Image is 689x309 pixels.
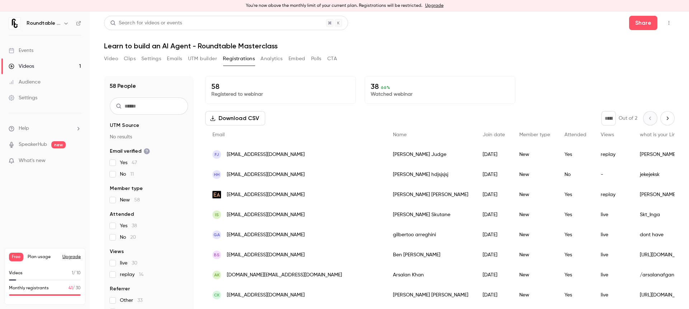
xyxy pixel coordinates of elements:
[212,132,225,137] span: Email
[72,270,81,276] p: / 10
[28,254,58,260] span: Plan usage
[512,245,557,265] div: New
[110,19,182,27] div: Search for videos or events
[475,245,512,265] div: [DATE]
[594,185,633,205] div: replay
[139,272,144,277] span: 14
[19,125,29,132] span: Help
[557,285,594,305] div: Yes
[120,271,144,278] span: replay
[512,205,557,225] div: New
[371,91,509,98] p: Watched webinar
[124,53,136,65] button: Clips
[215,151,219,158] span: FJ
[110,248,124,255] span: Views
[475,205,512,225] div: [DATE]
[475,285,512,305] div: [DATE]
[564,132,586,137] span: Attended
[9,47,33,54] div: Events
[386,265,475,285] div: Arsalan Khan
[386,205,475,225] div: [PERSON_NAME] Skutane
[519,132,550,137] span: Member type
[120,234,136,241] span: No
[475,265,512,285] div: [DATE]
[371,82,509,91] p: 38
[227,251,305,259] span: [EMAIL_ADDRESS][DOMAIN_NAME]
[110,285,130,293] span: Referrer
[9,270,23,276] p: Videos
[557,185,594,205] div: Yes
[512,285,557,305] div: New
[211,82,350,91] p: 58
[214,292,220,298] span: CK
[475,144,512,165] div: [DATE]
[132,223,137,228] span: 38
[110,82,136,90] h1: 58 People
[205,111,265,125] button: Download CSV
[475,225,512,245] div: [DATE]
[9,285,49,291] p: Monthly registrants
[594,245,633,265] div: live
[512,225,557,245] div: New
[557,245,594,265] div: Yes
[557,205,594,225] div: Yes
[223,53,255,65] button: Registrations
[393,132,407,137] span: Name
[629,16,657,30] button: Share
[557,265,594,285] div: Yes
[386,165,475,185] div: [PERSON_NAME] hdjsjsjsj
[386,185,475,205] div: [PERSON_NAME] [PERSON_NAME]
[72,271,73,275] span: 1
[19,141,47,148] a: SpeakerHub
[110,148,150,155] span: Email verified
[483,132,505,137] span: Join date
[132,160,137,165] span: 47
[327,53,337,65] button: CTA
[110,122,139,129] span: UTM Source
[69,285,81,291] p: / 30
[381,85,390,90] span: 66 %
[289,53,305,65] button: Embed
[227,211,305,219] span: [EMAIL_ADDRESS][DOMAIN_NAME]
[475,165,512,185] div: [DATE]
[594,285,633,305] div: live
[261,53,283,65] button: Analytics
[227,291,305,299] span: [EMAIL_ADDRESS][DOMAIN_NAME]
[120,222,137,229] span: Yes
[425,3,444,9] a: Upgrade
[594,144,633,165] div: replay
[619,115,637,122] p: Out of 2
[19,157,46,165] span: What's new
[214,272,220,278] span: AK
[62,254,81,260] button: Upgrade
[9,63,34,70] div: Videos
[27,20,60,27] h6: Roundtable - The Private Community of Founders
[214,232,220,238] span: ga
[9,253,23,261] span: Free
[188,53,217,65] button: UTM builder
[110,133,188,141] p: No results
[110,185,143,192] span: Member type
[51,141,66,148] span: new
[311,53,322,65] button: Polls
[594,225,633,245] div: live
[137,298,142,303] span: 33
[512,185,557,205] div: New
[130,172,134,177] span: 11
[134,198,140,203] span: 58
[386,144,475,165] div: [PERSON_NAME] Judge
[9,79,41,86] div: Audience
[227,171,305,179] span: [EMAIL_ADDRESS][DOMAIN_NAME]
[660,111,675,125] button: Next page
[214,252,220,258] span: BS
[211,91,350,98] p: Registered to webinar
[475,185,512,205] div: [DATE]
[69,286,72,290] span: 41
[386,225,475,245] div: gilbertoo arreghini
[227,151,305,158] span: [EMAIL_ADDRESS][DOMAIN_NAME]
[141,53,161,65] button: Settings
[104,53,118,65] button: Video
[120,159,137,166] span: Yes
[227,231,305,239] span: [EMAIL_ADDRESS][DOMAIN_NAME]
[386,285,475,305] div: [PERSON_NAME] [PERSON_NAME]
